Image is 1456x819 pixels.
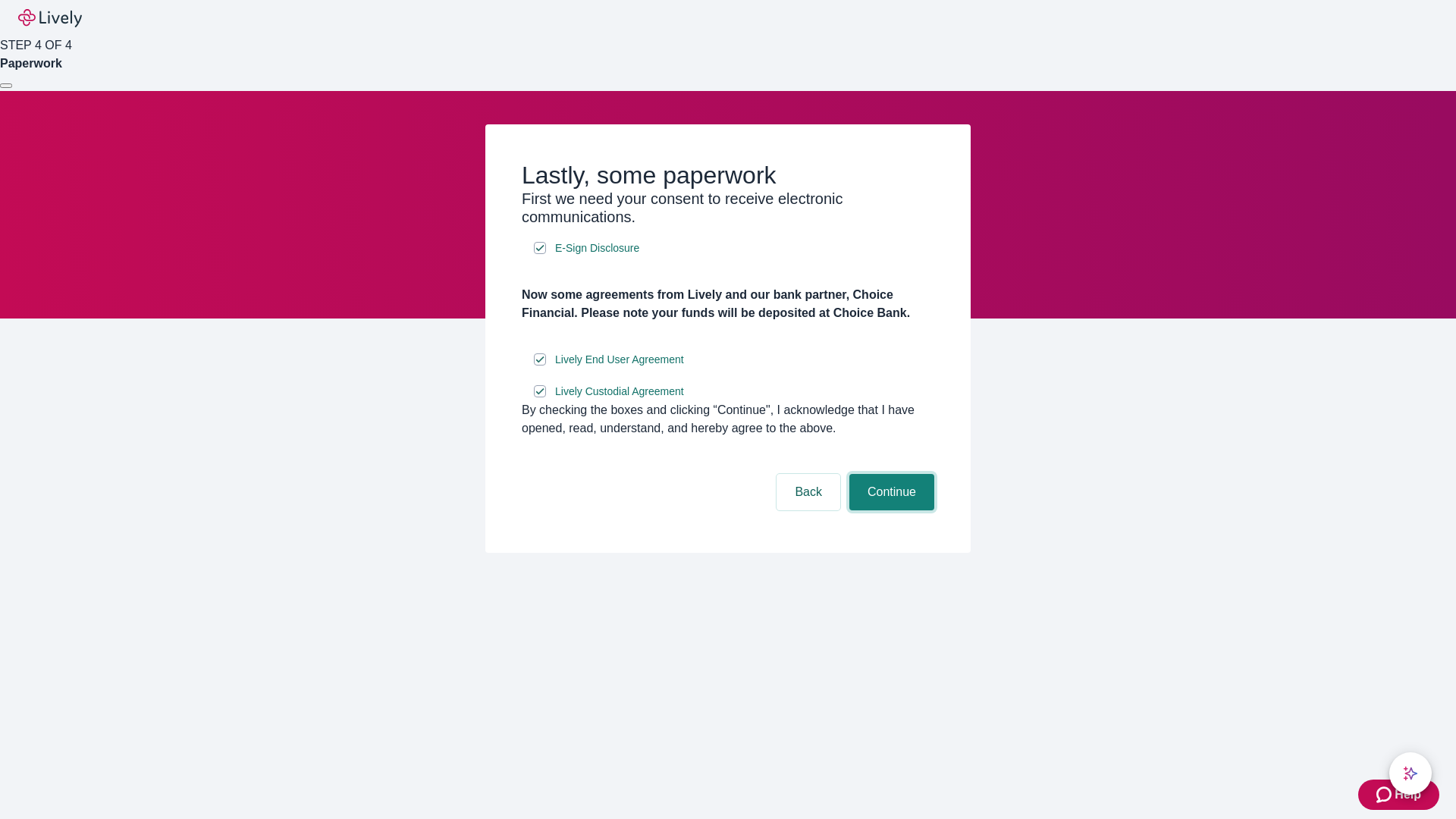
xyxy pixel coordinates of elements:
[552,239,642,258] a: e-sign disclosure document
[1403,766,1418,781] svg: Lively AI Assistant
[1376,786,1395,804] svg: Zendesk support icon
[849,474,934,510] button: Continue
[522,401,934,438] div: By checking the boxes and clicking “Continue", I acknowledge that I have opened, read, understand...
[1395,786,1421,804] span: Help
[555,352,684,368] span: Lively End User Agreement
[522,286,934,322] h4: Now some agreements from Lively and our bank partner, Choice Financial. Please note your funds wi...
[18,9,82,27] img: Lively
[522,190,934,226] h3: First we need your consent to receive electronic communications.
[1389,752,1432,795] button: chat
[777,474,840,510] button: Back
[555,240,639,256] span: E-Sign Disclosure
[555,384,684,400] span: Lively Custodial Agreement
[552,382,687,401] a: e-sign disclosure document
[552,350,687,369] a: e-sign disclosure document
[1358,780,1439,810] button: Zendesk support iconHelp
[522,161,934,190] h2: Lastly, some paperwork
